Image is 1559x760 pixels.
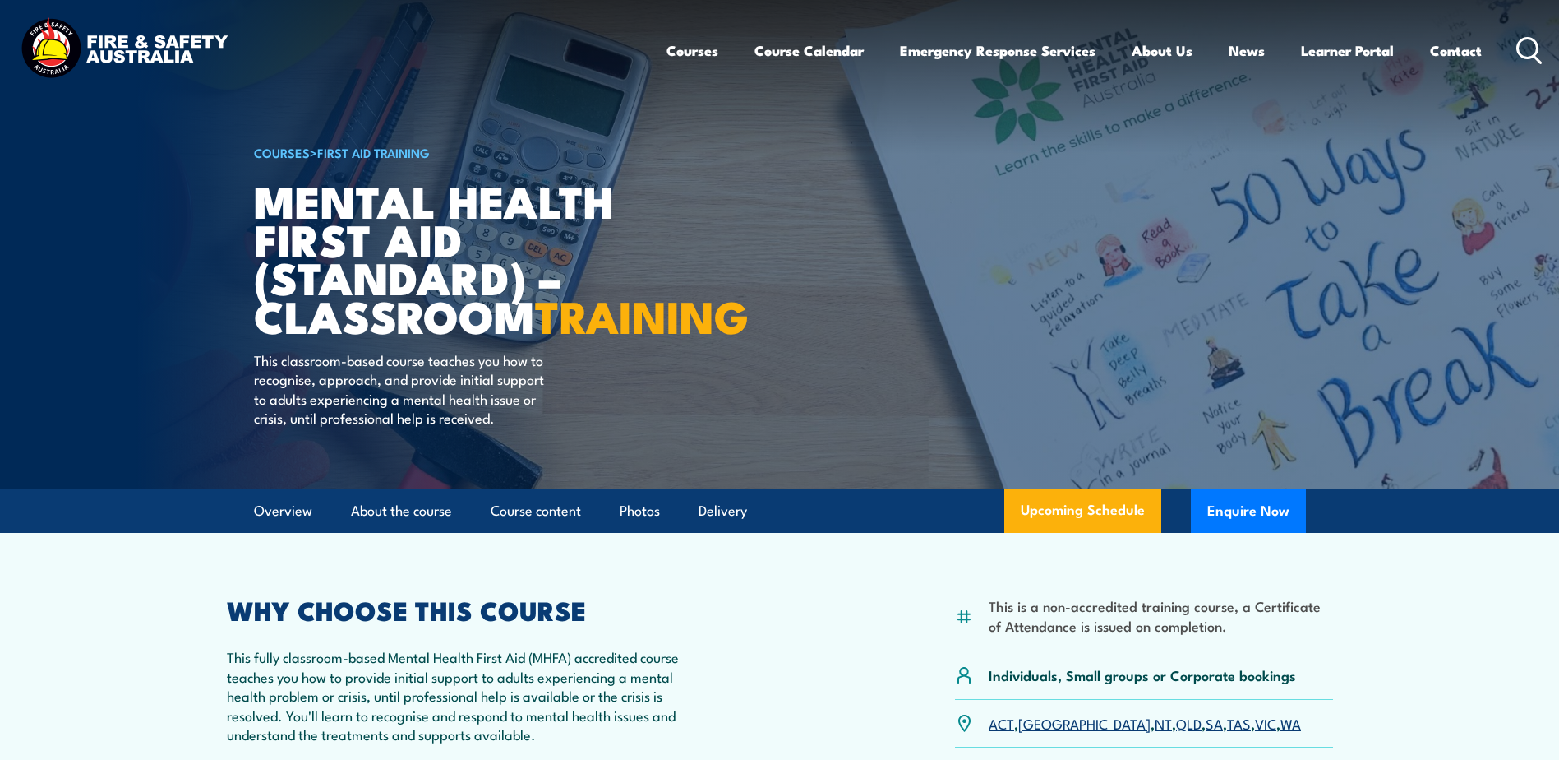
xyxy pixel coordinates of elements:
[1004,489,1161,533] a: Upcoming Schedule
[620,489,660,533] a: Photos
[699,489,747,533] a: Delivery
[351,489,452,533] a: About the course
[900,29,1095,72] a: Emergency Response Services
[1206,713,1223,733] a: SA
[254,181,660,335] h1: Mental Health First Aid (Standard) – Classroom
[989,665,1296,684] p: Individuals, Small groups or Corporate bookings
[989,713,1014,733] a: ACT
[254,143,310,161] a: COURSES
[1132,29,1192,72] a: About Us
[254,350,554,428] p: This classroom-based course teaches you how to recognise, approach, and provide initial support t...
[1155,713,1172,733] a: NT
[1430,29,1482,72] a: Contact
[1280,713,1301,733] a: WA
[666,29,718,72] a: Courses
[317,143,430,161] a: First Aid Training
[1227,713,1251,733] a: TAS
[989,714,1301,733] p: , , , , , , ,
[254,489,312,533] a: Overview
[989,596,1333,635] li: This is a non-accredited training course, a Certificate of Attendance is issued on completion.
[754,29,864,72] a: Course Calendar
[227,598,707,621] h2: WHY CHOOSE THIS COURSE
[1255,713,1276,733] a: VIC
[1301,29,1394,72] a: Learner Portal
[1018,713,1151,733] a: [GEOGRAPHIC_DATA]
[1176,713,1202,733] a: QLD
[227,647,707,744] p: This fully classroom-based Mental Health First Aid (MHFA) accredited course teaches you how to pr...
[491,489,581,533] a: Course content
[535,280,749,349] strong: TRAINING
[1229,29,1265,72] a: News
[254,142,660,162] h6: >
[1191,489,1306,533] button: Enquire Now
